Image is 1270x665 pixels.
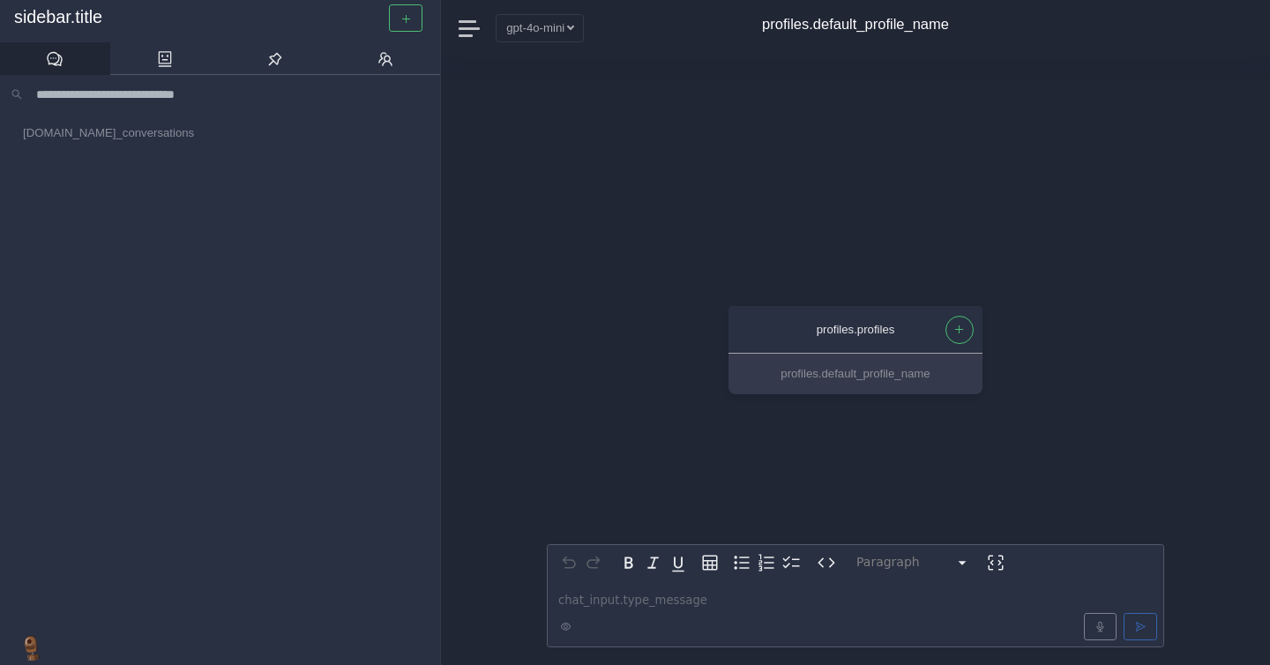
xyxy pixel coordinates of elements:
[814,550,839,575] button: Inline code format
[729,550,754,575] button: Bulleted list
[728,355,982,394] button: profiles.default_profile_name
[849,550,976,575] button: Block type
[746,320,965,339] div: profiles.profiles
[496,14,584,41] button: gpt-4o-mini
[666,550,691,575] button: Underline
[729,550,803,575] div: toggle group
[616,550,641,575] button: Bold
[641,550,666,575] button: Italic
[762,16,949,34] h4: profiles.default_profile_name
[779,550,803,575] button: Check list
[754,550,779,575] button: Numbered list
[29,82,430,107] input: Search conversations
[548,580,1163,646] div: editable markdown
[14,7,426,28] a: sidebar.title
